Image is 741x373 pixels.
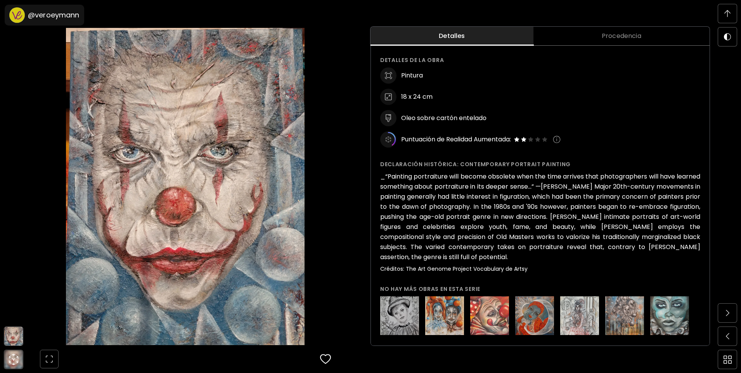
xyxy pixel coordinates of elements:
[401,71,423,80] h6: Pintura
[650,296,689,335] img: from the same series
[380,67,396,84] img: discipline
[553,136,561,143] img: info-icon
[513,136,520,143] img: filled-star-icon
[425,296,464,335] img: from the same series
[28,10,80,20] h6: @veroeymann
[538,31,705,41] span: Procedencia
[380,56,700,64] h6: Detalles de la obra
[380,160,700,168] h6: Declaración histórica: Contemporary Portrait Painting
[541,136,548,143] img: empty-star-icon
[560,296,599,335] img: from the same series
[380,131,396,148] img: icon
[527,136,534,143] img: empty-star-icon
[401,93,433,101] h6: 18 x 24 cm
[470,296,509,335] img: from the same series
[380,110,396,126] img: medium
[401,114,486,122] h6: Oleo sobre cartón entelado
[315,349,336,370] button: favorites
[380,89,396,105] img: dimensions
[380,285,700,293] h6: No hay más obras en esta serie
[515,296,554,335] img: from the same series
[520,136,527,143] img: filled-star-icon
[375,31,529,41] span: Detalles
[401,135,511,144] span: Puntuación de Realidad Aumentada:
[380,265,700,272] h6: Créditos: The Art Genome Project Vocabulary de Artsy
[534,136,541,143] img: empty-star-icon
[605,296,644,335] img: from the same series
[380,172,700,262] h6: _“Painting portraiture will become obsolete when the time arrives that photographers will have le...
[7,353,20,366] div: animation
[380,296,419,335] img: from the same series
